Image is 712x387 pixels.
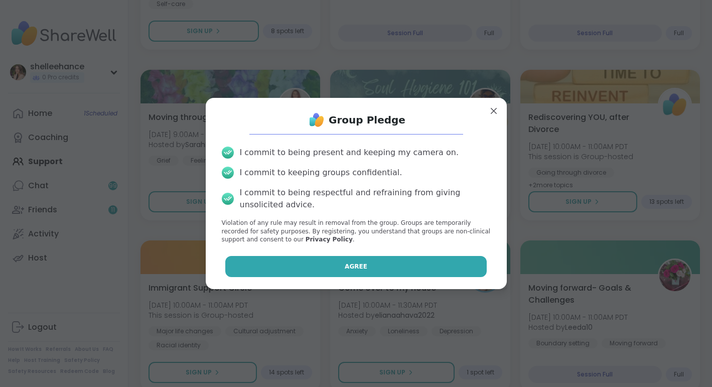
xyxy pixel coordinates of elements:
span: Agree [345,262,367,271]
div: I commit to keeping groups confidential. [240,167,402,179]
button: Agree [225,256,487,277]
a: Privacy Policy [306,236,353,243]
h1: Group Pledge [329,113,405,127]
p: Violation of any rule may result in removal from the group. Groups are temporarily recorded for s... [222,219,491,244]
img: ShareWell Logo [307,110,327,130]
div: I commit to being respectful and refraining from giving unsolicited advice. [240,187,491,211]
div: I commit to being present and keeping my camera on. [240,147,459,159]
